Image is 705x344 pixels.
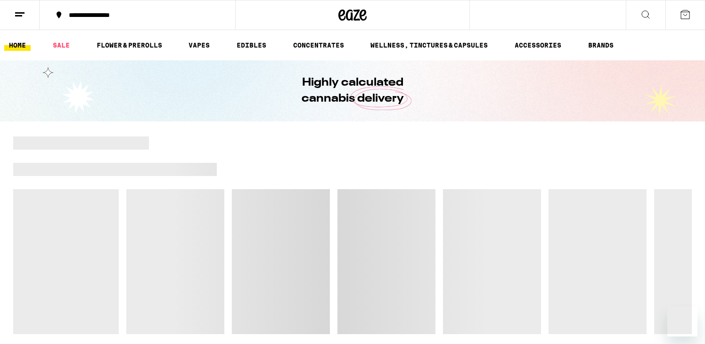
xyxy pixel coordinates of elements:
h1: Highly calculated cannabis delivery [275,75,430,107]
a: HOME [4,40,31,51]
a: SALE [48,40,74,51]
a: VAPES [184,40,214,51]
a: FLOWER & PREROLLS [92,40,167,51]
a: EDIBLES [232,40,271,51]
a: CONCENTRATES [288,40,349,51]
a: ACCESSORIES [510,40,566,51]
iframe: Button to launch messaging window [667,306,697,336]
a: WELLNESS, TINCTURES & CAPSULES [366,40,492,51]
a: BRANDS [583,40,618,51]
